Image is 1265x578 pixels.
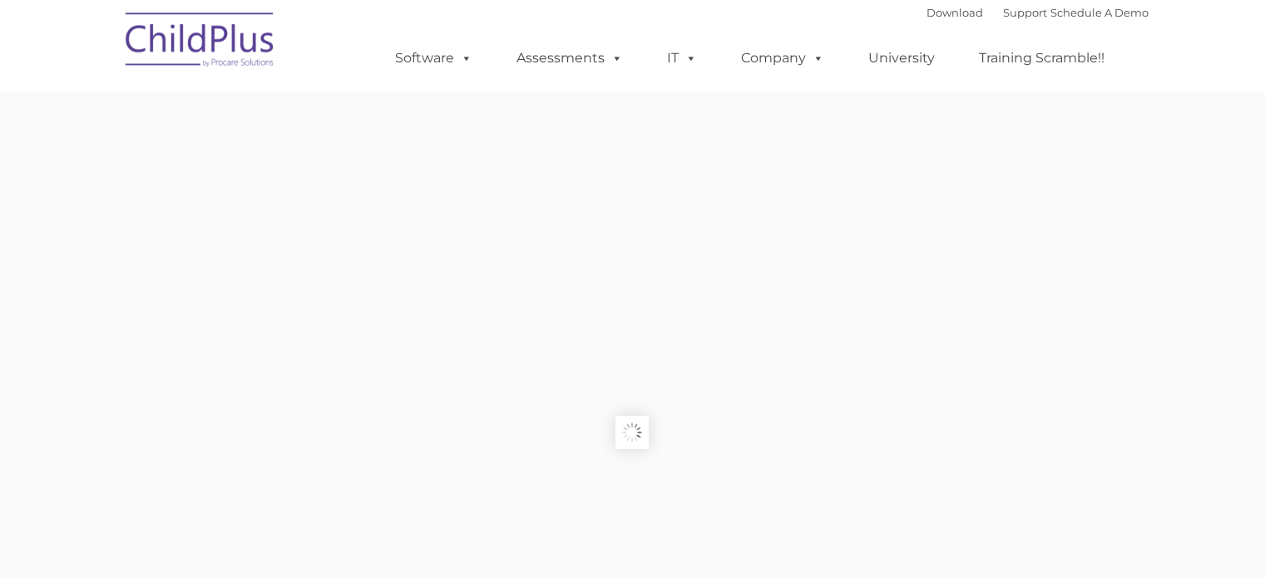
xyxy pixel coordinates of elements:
[1003,6,1047,19] a: Support
[378,42,489,75] a: Software
[500,42,640,75] a: Assessments
[650,42,714,75] a: IT
[927,6,1149,19] font: |
[1050,6,1149,19] a: Schedule A Demo
[927,6,983,19] a: Download
[117,1,284,84] img: ChildPlus by Procare Solutions
[962,42,1121,75] a: Training Scramble!!
[852,42,951,75] a: University
[724,42,841,75] a: Company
